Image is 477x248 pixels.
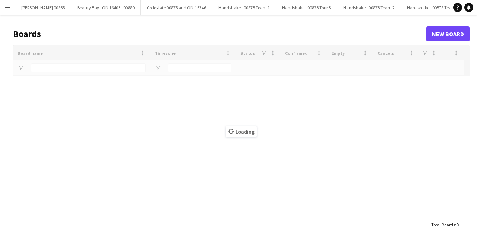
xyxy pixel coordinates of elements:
button: Collegiate 00875 and ON-16346 [141,0,212,15]
div: : [431,217,458,232]
button: Beauty Bay - ON 16405 - 00880 [71,0,141,15]
span: 0 [456,222,458,227]
button: [PERSON_NAME] 00865 [15,0,71,15]
span: Loading [226,126,257,137]
button: Handshake - 00878 Team 4 [401,0,465,15]
span: Total Boards [431,222,455,227]
a: New Board [426,26,470,41]
button: Handshake - 00878 Tour 3 [276,0,337,15]
button: Handshake - 00878 Team 2 [337,0,401,15]
button: Handshake - 00878 Team 1 [212,0,276,15]
h1: Boards [13,28,426,40]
